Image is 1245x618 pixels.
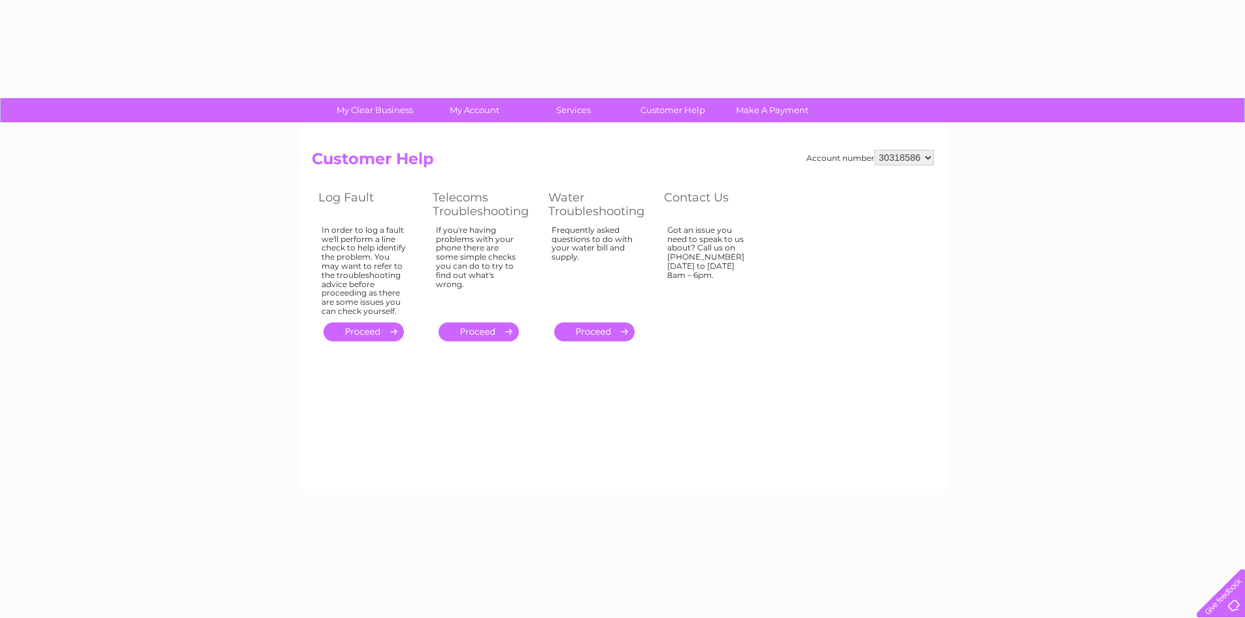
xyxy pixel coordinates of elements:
a: . [554,322,635,341]
a: Services [520,98,627,122]
a: Make A Payment [718,98,826,122]
div: Account number [806,150,934,165]
div: In order to log a fault we'll perform a line check to help identify the problem. You may want to ... [322,226,407,316]
a: My Clear Business [321,98,429,122]
th: Telecoms Troubleshooting [426,187,542,222]
th: Contact Us [657,187,772,222]
div: Frequently asked questions to do with your water bill and supply. [552,226,638,311]
th: Log Fault [312,187,426,222]
div: If you're having problems with your phone there are some simple checks you can do to try to find ... [436,226,522,311]
h2: Customer Help [312,150,934,175]
a: Customer Help [619,98,727,122]
a: My Account [420,98,528,122]
th: Water Troubleshooting [542,187,657,222]
div: Got an issue you need to speak to us about? Call us on [PHONE_NUMBER] [DATE] to [DATE] 8am – 6pm. [667,226,752,311]
a: . [439,322,519,341]
a: . [324,322,404,341]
